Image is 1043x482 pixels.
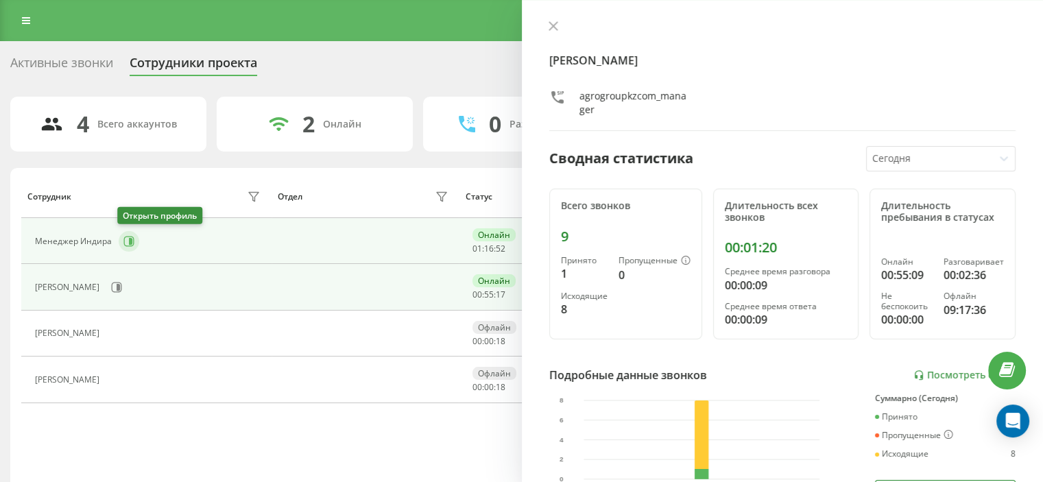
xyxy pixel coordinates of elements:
div: Онлайн [472,274,516,287]
div: : : [472,290,505,300]
div: 8 [1011,449,1016,459]
div: Разговаривает [944,257,1004,267]
span: 16 [484,243,494,254]
div: 8 [561,301,608,317]
div: Не беспокоить [881,291,933,311]
div: 2 [302,111,315,137]
div: Среднее время разговора [725,267,848,276]
div: Всего аккаунтов [97,119,177,130]
span: 18 [496,381,505,393]
text: 4 [560,436,564,444]
div: 09:17:36 [944,302,1004,318]
span: 00 [484,335,494,347]
span: 01 [472,243,482,254]
text: 8 [560,396,564,404]
span: 00 [472,335,482,347]
div: Суммарно (Сегодня) [875,394,1016,403]
div: [PERSON_NAME] [35,375,103,385]
span: 55 [484,289,494,300]
div: 00:01:20 [725,239,848,256]
div: Пропущенные [619,256,691,267]
div: Офлайн [472,321,516,334]
div: : : [472,383,505,392]
span: 00 [484,381,494,393]
div: Всего звонков [561,200,691,212]
div: 0 [489,111,501,137]
div: Пропущенные [875,430,953,441]
div: [PERSON_NAME] [35,328,103,338]
div: : : [472,337,505,346]
div: Открыть профиль [117,207,202,224]
text: 6 [560,416,564,424]
div: Подробные данные звонков [549,367,707,383]
div: Сводная статистика [549,148,693,169]
div: : : [472,244,505,254]
div: Активные звонки [10,56,113,77]
div: 9 [561,228,691,245]
div: Офлайн [472,367,516,380]
div: Принято [875,412,918,422]
div: Отдел [278,192,302,202]
div: agrogroupkzcom_manager [579,89,686,117]
span: 52 [496,243,505,254]
text: 2 [560,456,564,463]
span: 00 [472,381,482,393]
div: Сотрудник [27,192,71,202]
div: Длительность всех звонков [725,200,848,224]
span: 18 [496,335,505,347]
div: Сотрудники проекта [130,56,257,77]
div: Среднее время ответа [725,302,848,311]
div: 00:00:00 [881,311,933,328]
div: 00:00:09 [725,311,848,328]
div: 00:00:09 [725,277,848,293]
div: Исходящие [561,291,608,301]
div: Онлайн [472,228,516,241]
div: Принято [561,256,608,265]
div: Статус [466,192,492,202]
div: Онлайн [881,257,933,267]
div: Длительность пребывания в статусах [881,200,1004,224]
div: 4 [77,111,89,137]
div: Онлайн [323,119,361,130]
div: 00:02:36 [944,267,1004,283]
div: 00:55:09 [881,267,933,283]
div: Исходящие [875,449,928,459]
div: Разговаривают [509,119,584,130]
div: Менеджер Индира [35,237,115,246]
div: 1 [561,265,608,282]
div: 0 [619,267,691,283]
div: Open Intercom Messenger [996,405,1029,437]
div: [PERSON_NAME] [35,282,103,292]
div: Офлайн [944,291,1004,301]
span: 17 [496,289,505,300]
h4: [PERSON_NAME] [549,52,1016,69]
span: 00 [472,289,482,300]
a: Посмотреть отчет [913,370,1016,381]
